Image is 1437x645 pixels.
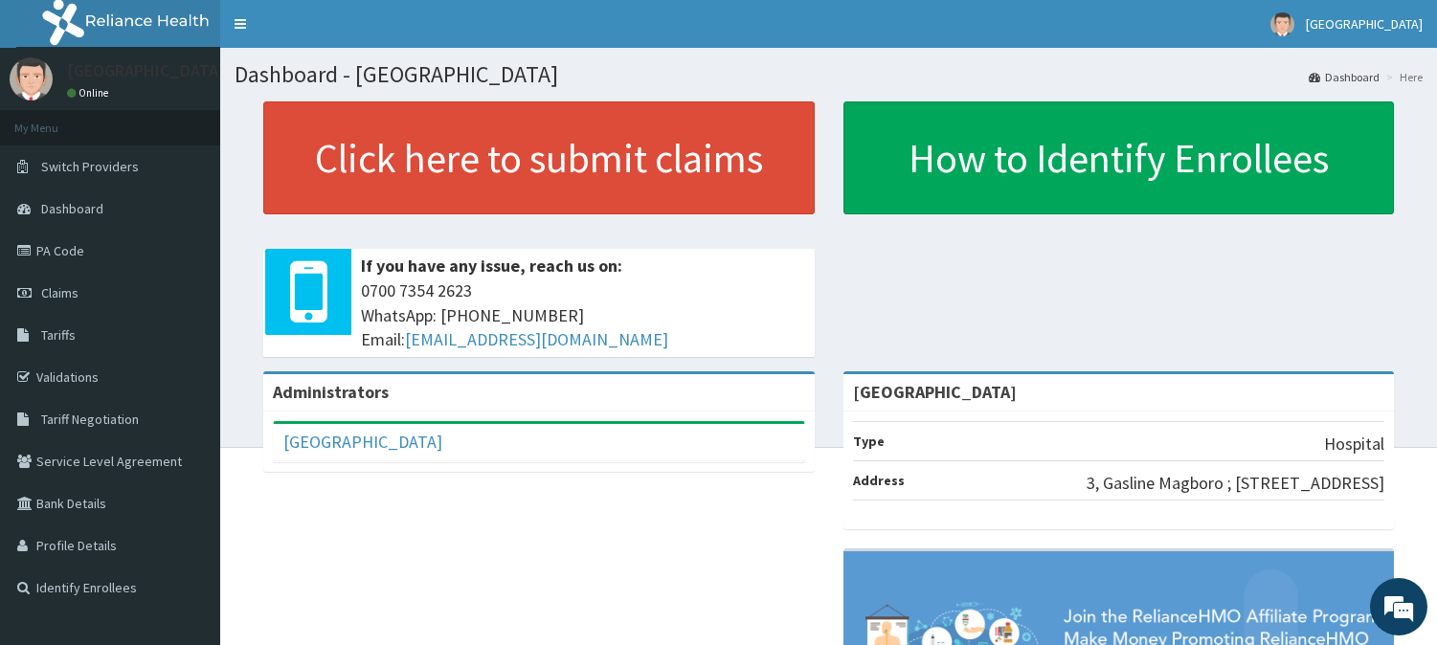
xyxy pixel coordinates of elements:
a: Dashboard [1309,69,1380,85]
b: Address [853,472,905,489]
span: Tariffs [41,326,76,344]
img: User Image [10,57,53,100]
a: Click here to submit claims [263,101,815,214]
span: Switch Providers [41,158,139,175]
a: [EMAIL_ADDRESS][DOMAIN_NAME] [405,328,668,350]
a: [GEOGRAPHIC_DATA] [283,431,442,453]
b: If you have any issue, reach us on: [361,255,622,277]
a: How to Identify Enrollees [843,101,1395,214]
span: Claims [41,284,79,301]
h1: Dashboard - [GEOGRAPHIC_DATA] [235,62,1423,87]
p: Hospital [1324,432,1384,456]
li: Here [1381,69,1423,85]
img: User Image [1270,12,1294,36]
span: Dashboard [41,200,103,217]
span: [GEOGRAPHIC_DATA] [1306,15,1423,33]
strong: [GEOGRAPHIC_DATA] [853,381,1017,403]
span: 0700 7354 2623 WhatsApp: [PHONE_NUMBER] Email: [361,278,805,352]
p: 3, Gasline Magboro ; [STREET_ADDRESS] [1087,471,1384,496]
b: Type [853,433,885,450]
b: Administrators [273,381,389,403]
a: Online [67,86,113,100]
span: Tariff Negotiation [41,411,139,428]
p: [GEOGRAPHIC_DATA] [67,62,225,79]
